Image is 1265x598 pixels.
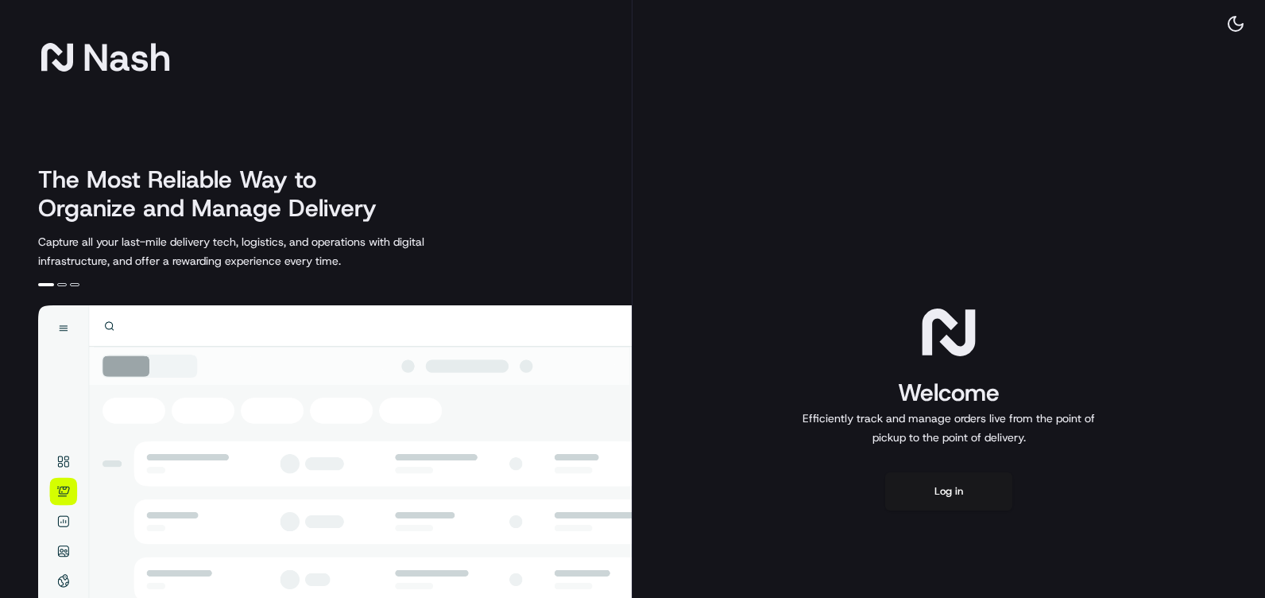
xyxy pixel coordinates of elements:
[38,232,496,270] p: Capture all your last-mile delivery tech, logistics, and operations with digital infrastructure, ...
[885,472,1012,511] button: Log in
[38,165,394,223] h2: The Most Reliable Way to Organize and Manage Delivery
[83,41,171,73] span: Nash
[796,409,1101,447] p: Efficiently track and manage orders live from the point of pickup to the point of delivery.
[796,377,1101,409] h1: Welcome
